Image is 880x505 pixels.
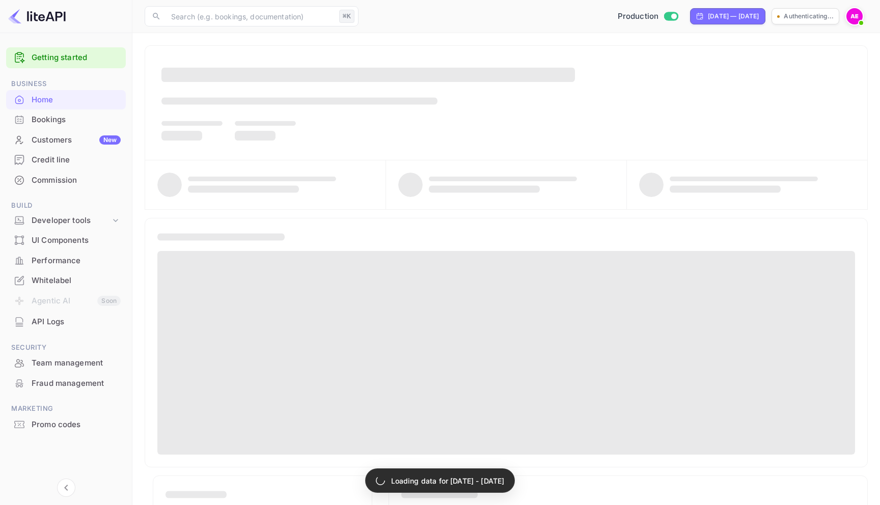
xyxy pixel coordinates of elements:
[32,175,121,186] div: Commission
[32,357,121,369] div: Team management
[6,231,126,250] div: UI Components
[6,312,126,332] div: API Logs
[6,251,126,271] div: Performance
[6,231,126,249] a: UI Components
[32,316,121,328] div: API Logs
[6,251,126,270] a: Performance
[32,419,121,431] div: Promo codes
[846,8,863,24] img: achraf Elkhaier
[32,275,121,287] div: Whitelabel
[32,134,121,146] div: Customers
[6,171,126,189] a: Commission
[618,11,659,22] span: Production
[6,403,126,414] span: Marketing
[8,8,66,24] img: LiteAPI logo
[6,171,126,190] div: Commission
[6,212,126,230] div: Developer tools
[6,90,126,109] a: Home
[32,215,111,227] div: Developer tools
[6,150,126,169] a: Credit line
[339,10,354,23] div: ⌘K
[6,130,126,149] a: CustomersNew
[32,378,121,389] div: Fraud management
[99,135,121,145] div: New
[165,6,335,26] input: Search (e.g. bookings, documentation)
[6,110,126,129] a: Bookings
[6,415,126,435] div: Promo codes
[57,479,75,497] button: Collapse navigation
[784,12,834,21] p: Authenticating...
[32,94,121,106] div: Home
[708,12,759,21] div: [DATE] — [DATE]
[6,78,126,90] span: Business
[6,47,126,68] div: Getting started
[6,374,126,392] a: Fraud management
[690,8,765,24] div: Click to change the date range period
[6,353,126,373] div: Team management
[6,415,126,434] a: Promo codes
[32,114,121,126] div: Bookings
[32,154,121,166] div: Credit line
[6,342,126,353] span: Security
[32,52,121,64] a: Getting started
[6,374,126,394] div: Fraud management
[391,475,505,486] p: Loading data for [DATE] - [DATE]
[6,271,126,291] div: Whitelabel
[6,150,126,170] div: Credit line
[6,353,126,372] a: Team management
[32,255,121,267] div: Performance
[6,200,126,211] span: Build
[6,130,126,150] div: CustomersNew
[6,90,126,110] div: Home
[6,312,126,331] a: API Logs
[6,271,126,290] a: Whitelabel
[6,110,126,130] div: Bookings
[32,235,121,246] div: UI Components
[614,11,682,22] div: Switch to Sandbox mode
